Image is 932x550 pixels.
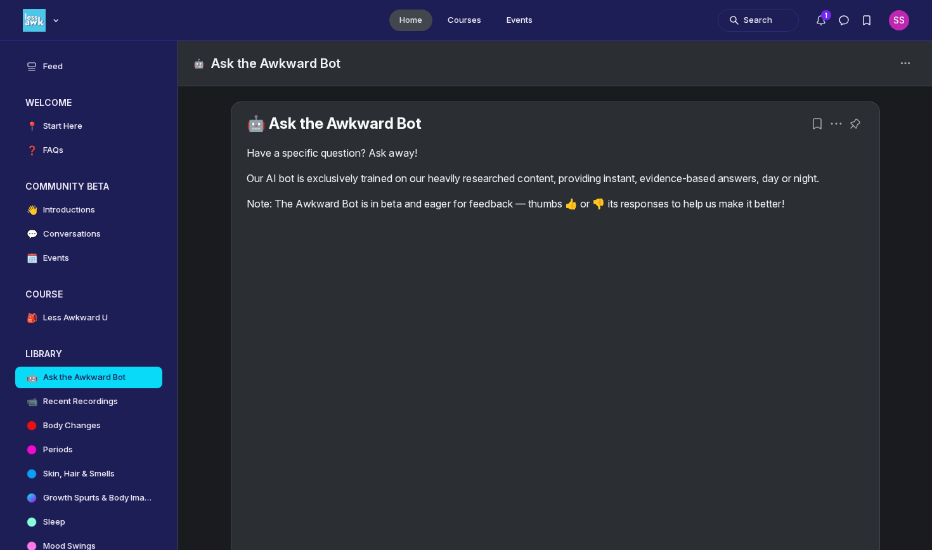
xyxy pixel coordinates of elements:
p: Note: The Awkward Bot is in beta and eager for feedback — thumbs 👍 or 👎 its responses to help us ... [247,196,864,211]
button: Bookmarks [808,115,826,133]
h4: Start Here [43,120,82,133]
button: COURSECollapse space [15,284,162,304]
a: Courses [437,10,491,31]
a: ❓FAQs [15,140,162,161]
span: 🎒 [25,311,38,324]
button: Bookmarks [855,9,878,32]
h4: Skin, Hair & Smells [43,468,115,480]
h4: Events [43,252,69,265]
h4: Introductions [43,204,95,216]
div: SS [889,10,909,30]
span: 🗓️ [25,252,38,265]
a: Sleep [15,511,162,533]
button: Notifications [810,9,832,32]
span: 👋 [25,204,38,216]
a: Growth Spurts & Body Image [15,487,162,509]
button: LIBRARYCollapse space [15,344,162,364]
button: Post actions [827,115,845,133]
span: 🤖 [193,57,206,70]
header: Page Header [178,41,932,86]
h3: LIBRARY [25,348,62,360]
a: Events [496,10,543,31]
span: 📹 [25,395,38,408]
h4: Sleep [43,516,65,528]
h3: COMMUNITY BETA [25,180,109,193]
img: Less Awkward Hub logo [23,9,46,32]
h4: Growth Spurts & Body Image [43,492,152,504]
h4: Feed [43,60,63,73]
button: User menu options [889,10,909,30]
h4: Ask the Awkward Bot [43,371,126,384]
span: 🤖 [25,371,38,384]
span: 💬 [25,228,38,240]
h3: COURSE [25,288,63,301]
a: Home [389,10,432,31]
h4: Body Changes [43,419,101,432]
span: 📍 [25,120,38,133]
h3: WELCOME [25,96,72,109]
h4: Conversations [43,228,101,240]
a: 📍Start Here [15,115,162,137]
button: Less Awkward Hub logo [23,8,62,33]
h4: FAQs [43,144,63,157]
button: Direct messages [832,9,855,32]
a: 📹Recent Recordings [15,391,162,412]
button: Space settings [894,52,917,75]
a: 👋Introductions [15,199,162,221]
a: Periods [15,439,162,461]
button: COMMUNITY BETACollapse space [15,176,162,197]
button: WELCOMECollapse space [15,93,162,113]
h1: Ask the Awkward Bot [211,55,340,72]
p: Our AI bot is exclusively trained on our heavily researched content, providing instant, evidence-... [247,171,864,186]
h4: Less Awkward U [43,311,108,324]
a: 💬Conversations [15,223,162,245]
svg: Space settings [898,56,913,71]
a: Skin, Hair & Smells [15,463,162,485]
h4: Periods [43,443,73,456]
button: Search [718,9,799,32]
a: Body Changes [15,415,162,436]
p: Have a specific question? Ask away! [247,145,864,160]
a: 🎒Less Awkward U [15,307,162,329]
span: ❓ [25,144,38,157]
a: 🤖 Ask the Awkward Bot [247,114,422,133]
a: 🗓️Events [15,247,162,269]
h4: Recent Recordings [43,395,118,408]
a: 🤖Ask the Awkward Bot [15,367,162,388]
a: Feed [15,56,162,77]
